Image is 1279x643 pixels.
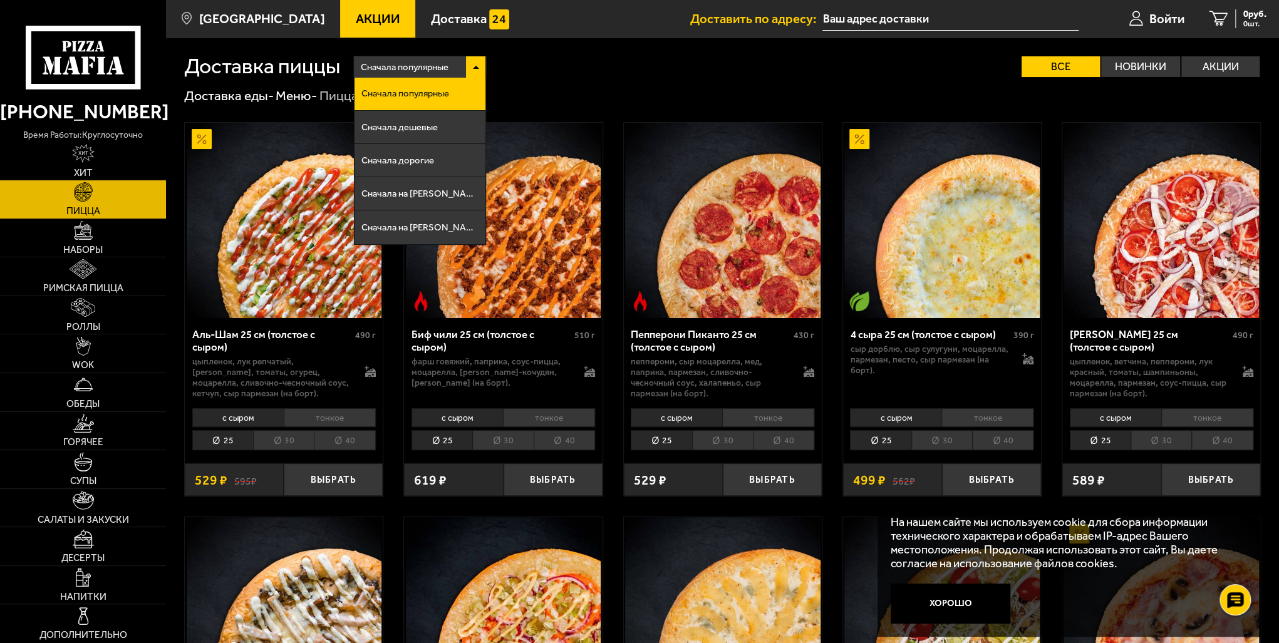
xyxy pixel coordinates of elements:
[1243,20,1266,28] span: 0 шт.
[70,476,96,486] span: Супы
[74,168,93,178] span: Хит
[753,430,814,450] li: 40
[361,123,438,132] span: Сначала дешевые
[1149,13,1184,25] span: Войти
[355,330,376,341] span: 490 г
[690,13,822,25] span: Доставить по адресу:
[66,322,100,332] span: Роллы
[1070,430,1131,450] li: 25
[72,361,94,370] span: WOK
[489,9,509,29] img: 15daf4d41897b9f0e9f617042186c801.svg
[822,8,1078,31] input: Ваш адрес доставки
[850,328,1010,341] div: 4 сыра 25 см (толстое с сыром)
[412,356,571,388] p: фарш говяжий, паприка, соус-пицца, моцарелла, [PERSON_NAME]-кочудян, [PERSON_NAME] (на борт).
[631,408,722,427] li: с сыром
[199,13,325,25] span: [GEOGRAPHIC_DATA]
[192,430,253,450] li: 25
[187,123,382,318] img: Аль-Шам 25 см (толстое с сыром)
[361,54,448,80] span: Сначала популярные
[631,356,790,399] p: пепперони, сыр Моцарелла, мед, паприка, пармезан, сливочно-чесночный соус, халапеньо, сыр пармеза...
[972,430,1033,450] li: 40
[195,473,227,486] span: 529 ₽
[692,430,753,450] li: 30
[633,473,666,486] span: 529 ₽
[850,344,1009,376] p: сыр дорблю, сыр сулугуни, моцарелла, пармезан, песто, сыр пармезан (на борт).
[1243,9,1266,19] span: 0 руб.
[284,463,383,496] button: Выбрать
[43,284,123,293] span: Римская пицца
[60,592,106,602] span: Напитки
[192,408,284,427] li: с сыром
[1072,473,1105,486] span: 589 ₽
[361,156,434,165] span: Сначала дорогие
[574,330,595,341] span: 510 г
[942,463,1041,496] button: Выбрать
[184,56,340,77] h1: Доставка пиццы
[319,87,358,105] div: Пицца
[406,123,601,318] img: Биф чили 25 см (толстое с сыром)
[1070,356,1229,399] p: цыпленок, ветчина, пепперони, лук красный, томаты, шампиньоны, моцарелла, пармезан, соус-пицца, с...
[38,515,129,525] span: Салаты и закуски
[1131,430,1191,450] li: 30
[63,245,103,255] span: Наборы
[1070,328,1230,354] div: [PERSON_NAME] 25 см (толстое с сыром)
[504,463,603,496] button: Выбрать
[356,13,400,25] span: Акции
[361,89,449,98] span: Сначала популярные
[39,630,127,640] span: Дополнительно
[1101,56,1179,77] label: Новинки
[276,88,317,103] a: Меню-
[911,430,972,450] li: 30
[185,123,383,318] a: АкционныйАль-Шам 25 см (толстое с сыром)
[314,430,375,450] li: 40
[503,408,595,427] li: тонкое
[361,189,479,198] span: Сначала на [PERSON_NAME]
[794,330,814,341] span: 430 г
[234,473,257,486] s: 595 ₽
[843,123,1041,318] a: АкционныйВегетарианское блюдо4 сыра 25 см (толстое с сыром)
[431,13,487,25] span: Доставка
[631,430,691,450] li: 25
[631,328,790,354] div: Пепперони Пиканто 25 см (толстое с сыром)
[472,430,533,450] li: 30
[722,408,814,427] li: тонкое
[192,328,352,354] div: Аль-Шам 25 см (толстое с сыром)
[844,123,1040,318] img: 4 сыра 25 см (толстое с сыром)
[1022,56,1100,77] label: Все
[892,473,914,486] s: 562 ₽
[411,291,431,311] img: Острое блюдо
[66,207,100,216] span: Пицца
[412,430,472,450] li: 25
[66,399,100,409] span: Обеды
[625,123,821,318] img: Пепперони Пиканто 25 см (толстое с сыром)
[891,515,1240,570] p: На нашем сайте мы используем cookie для сбора информации технического характера и обрабатываем IP...
[1161,463,1260,496] button: Выбрать
[253,430,314,450] li: 30
[850,408,941,427] li: с сыром
[61,553,105,563] span: Десерты
[1161,408,1253,427] li: тонкое
[414,473,447,486] span: 619 ₽
[853,473,886,486] span: 499 ₽
[192,129,212,149] img: Акционный
[192,356,351,399] p: цыпленок, лук репчатый, [PERSON_NAME], томаты, огурец, моцарелла, сливочно-чесночный соус, кетчуп...
[1013,330,1033,341] span: 390 г
[184,88,274,103] a: Доставка еды-
[1064,123,1259,318] img: Петровская 25 см (толстое с сыром)
[723,463,822,496] button: Выбрать
[850,430,911,450] li: 25
[630,291,650,311] img: Острое блюдо
[534,430,595,450] li: 40
[849,291,869,311] img: Вегетарианское блюдо
[361,223,479,232] span: Сначала на [PERSON_NAME]
[1233,330,1253,341] span: 490 г
[624,123,822,318] a: Острое блюдоПепперони Пиканто 25 см (толстое с сыром)
[63,438,103,447] span: Горячее
[404,123,602,318] a: Острое блюдоБиф чили 25 см (толстое с сыром)
[412,408,503,427] li: с сыром
[412,328,571,354] div: Биф чили 25 см (толстое с сыром)
[1062,123,1260,318] a: Петровская 25 см (толстое с сыром)
[1191,430,1253,450] li: 40
[1181,56,1260,77] label: Акции
[1070,408,1161,427] li: с сыром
